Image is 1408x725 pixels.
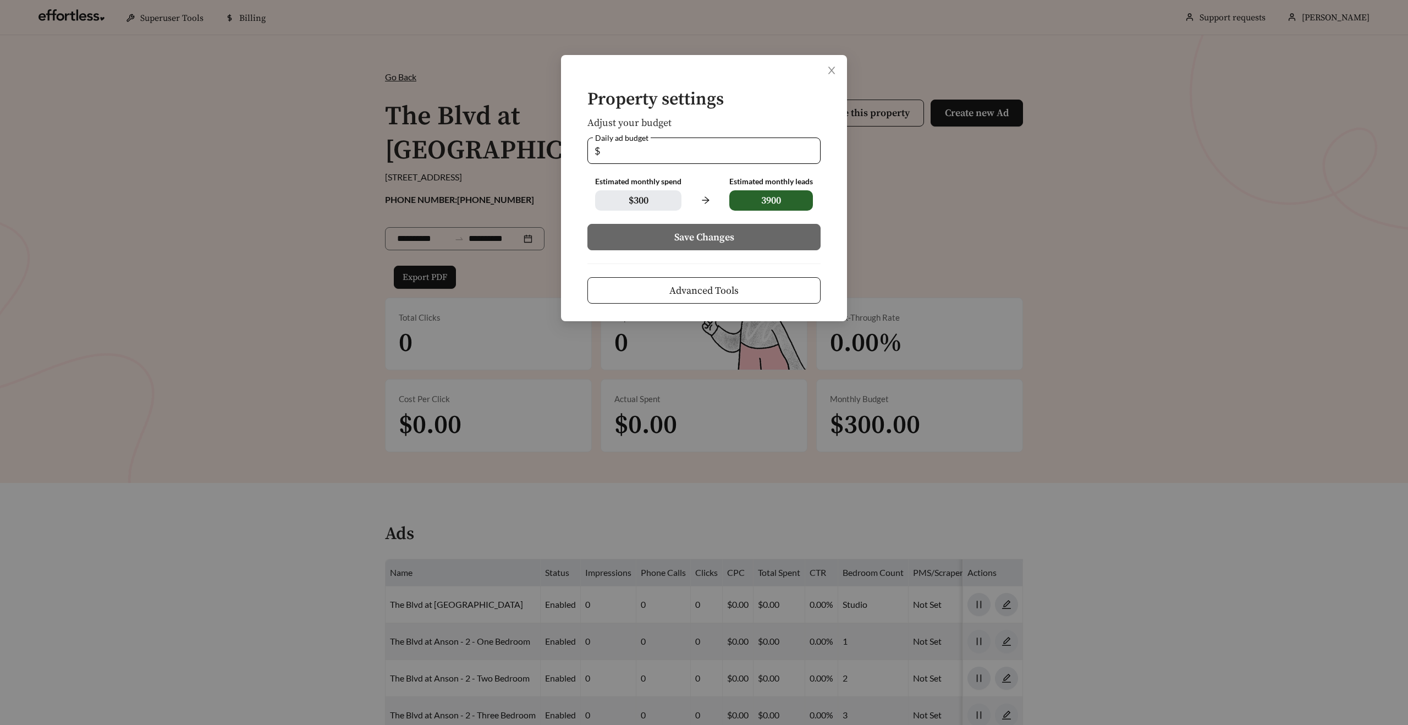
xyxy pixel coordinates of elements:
span: $ [595,138,600,163]
div: Estimated monthly spend [595,177,681,186]
div: Estimated monthly leads [729,177,813,186]
span: arrow-right [695,190,716,211]
span: 3900 [729,190,813,211]
h5: Adjust your budget [587,118,821,129]
span: $ 300 [595,190,681,211]
button: Save Changes [587,224,821,250]
span: Advanced Tools [669,283,739,298]
button: Advanced Tools [587,277,821,304]
button: Close [816,55,847,86]
a: Advanced Tools [587,285,821,295]
h4: Property settings [587,90,821,109]
span: close [827,65,837,75]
